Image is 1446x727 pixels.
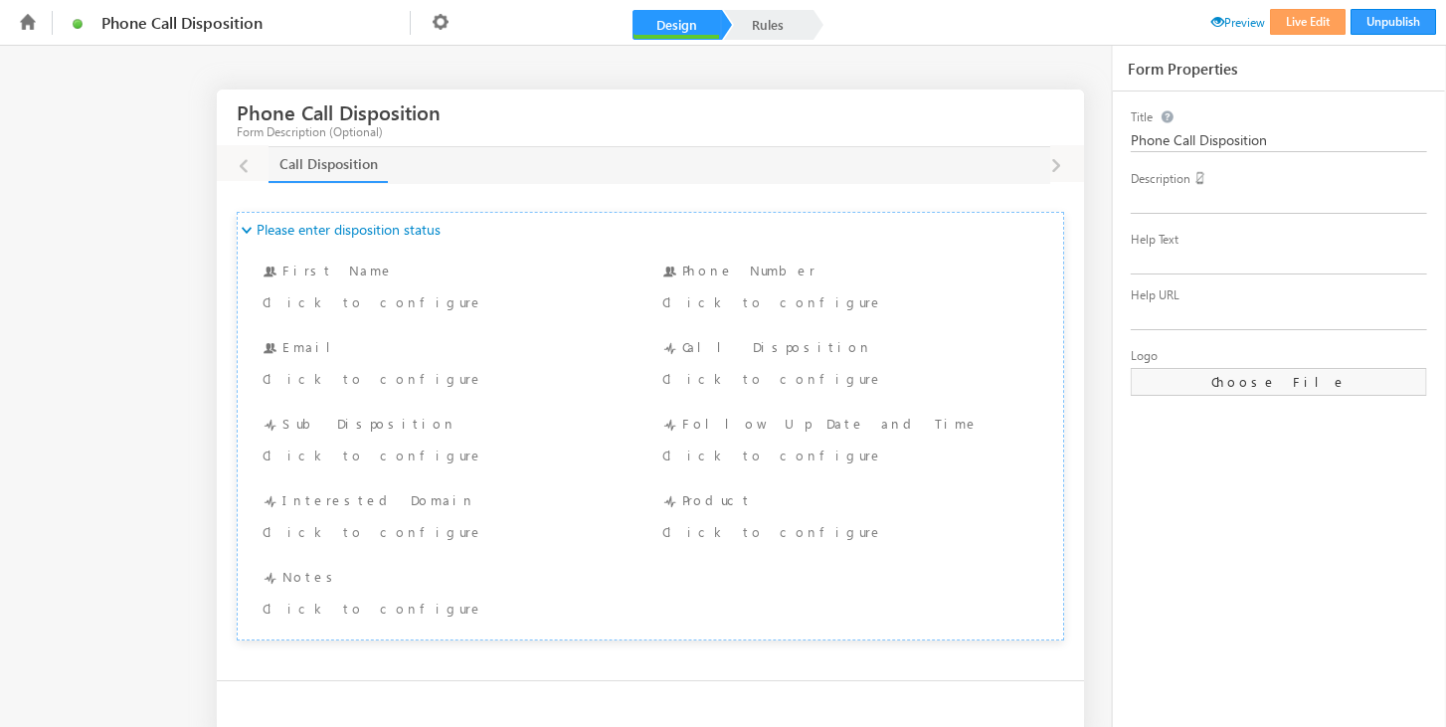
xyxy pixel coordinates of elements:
[101,14,345,32] span: Phone Call Disposition
[662,519,966,543] div: Click to configure
[263,366,566,390] div: Click to configure
[1211,15,1265,30] span: Preview
[15,11,40,28] span: Home
[662,366,966,390] div: Click to configure
[237,123,484,141] div: Form Description (Optional)
[1131,108,1427,126] div: Title
[428,14,462,31] span: Settings
[1211,4,1265,27] li: Preview
[237,94,441,129] h3: Phone Call Disposition
[263,596,566,620] div: Click to configure
[662,443,966,466] div: Click to configure
[1128,60,1400,78] div: Form Properties
[1131,169,1427,188] div: Description
[263,443,566,466] div: Click to configure
[724,10,812,40] a: Rules
[1351,4,1436,35] li: Unpublish
[633,10,720,40] a: Design
[662,289,966,313] div: Click to configure
[1131,286,1427,304] div: Help URL
[263,289,566,313] div: Click to configure
[1351,9,1436,35] button: Unpublish
[1270,9,1346,35] button: Live Edit
[1131,231,1427,249] div: Help Text
[1131,347,1427,365] div: Logo
[257,221,399,239] span: Please enter disposition status
[418,2,472,47] li: Settings
[263,519,566,543] div: Click to configure
[238,213,441,247] a: Please enter disposition status
[269,147,388,183] a: Call Disposition
[10,4,45,39] li: Home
